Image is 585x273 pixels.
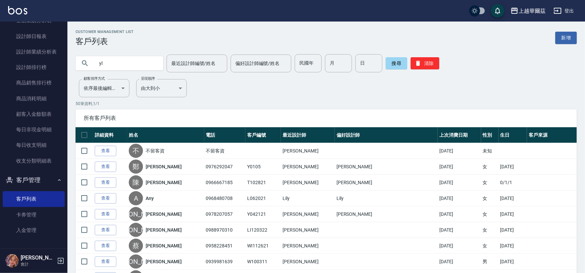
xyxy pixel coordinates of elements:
[146,179,181,186] a: [PERSON_NAME]
[95,209,116,219] a: 查看
[146,195,154,202] a: Any
[281,222,335,238] td: [PERSON_NAME]
[481,143,499,159] td: 未知
[438,175,481,191] td: [DATE]
[499,127,527,143] th: 生日
[245,175,281,191] td: T102821
[129,144,143,158] div: 不
[146,147,165,154] a: 不留客資
[281,206,335,222] td: [PERSON_NAME]
[204,254,246,270] td: 0939981639
[281,159,335,175] td: [PERSON_NAME]
[335,159,438,175] td: [PERSON_NAME]
[8,6,27,14] img: Logo
[76,37,134,46] h3: 客戶列表
[508,4,548,18] button: 上越華爾茲
[204,175,246,191] td: 0966667185
[129,191,143,205] div: A
[481,206,499,222] td: 女
[481,222,499,238] td: 女
[245,222,281,238] td: LI120322
[3,91,65,106] a: 商品消耗明細
[438,206,481,222] td: [DATE]
[281,238,335,254] td: [PERSON_NAME]
[481,254,499,270] td: 男
[95,162,116,172] a: 查看
[141,76,155,81] label: 呈現順序
[499,159,527,175] td: [DATE]
[551,5,577,17] button: 登出
[281,191,335,206] td: Lily
[411,57,439,69] button: 清除
[21,261,55,267] p: 會計
[5,254,19,268] img: Person
[245,206,281,222] td: Y042121
[438,191,481,206] td: [DATE]
[245,238,281,254] td: WI112621
[95,146,116,156] a: 查看
[481,191,499,206] td: 女
[204,238,246,254] td: 0958228451
[146,227,181,233] a: [PERSON_NAME]
[204,127,246,143] th: 電話
[481,127,499,143] th: 性別
[3,207,65,223] a: 卡券管理
[281,127,335,143] th: 最近設計師
[3,171,65,189] button: 客戶管理
[3,106,65,122] a: 顧客入金餘額表
[146,242,181,249] a: [PERSON_NAME]
[499,238,527,254] td: [DATE]
[438,143,481,159] td: [DATE]
[129,223,143,237] div: [PERSON_NAME]
[95,241,116,251] a: 查看
[281,175,335,191] td: [PERSON_NAME]
[3,44,65,60] a: 設計師業績分析表
[438,238,481,254] td: [DATE]
[129,160,143,174] div: 鄭
[84,115,569,122] span: 所有客戶列表
[438,222,481,238] td: [DATE]
[204,143,246,159] td: 不留客資
[499,191,527,206] td: [DATE]
[146,163,181,170] a: [PERSON_NAME]
[79,79,129,97] div: 依序最後編輯時間
[3,223,65,238] a: 入金管理
[527,127,577,143] th: 客戶來源
[245,127,281,143] th: 客戶編號
[129,239,143,253] div: 蔡
[499,175,527,191] td: 0/1/1
[519,7,546,15] div: 上越華爾茲
[481,175,499,191] td: 女
[3,137,65,153] a: 每日收支明細
[245,254,281,270] td: W100311
[3,122,65,137] a: 每日非現金明細
[499,254,527,270] td: [DATE]
[499,222,527,238] td: [DATE]
[76,30,134,34] h2: Customer Management List
[245,159,281,175] td: Y0105
[335,206,438,222] td: [PERSON_NAME]
[95,225,116,235] a: 查看
[281,143,335,159] td: [PERSON_NAME]
[95,193,116,204] a: 查看
[204,191,246,206] td: 0968480708
[146,211,181,217] a: [PERSON_NAME]
[136,79,187,97] div: 由大到小
[204,159,246,175] td: 0976292047
[3,191,65,207] a: 客戶列表
[129,175,143,190] div: 陳
[76,101,577,107] p: 50 筆資料, 1 / 1
[555,32,577,44] a: 新增
[21,254,55,261] h5: [PERSON_NAME]
[245,191,281,206] td: L062021
[281,254,335,270] td: [PERSON_NAME]
[127,127,204,143] th: 姓名
[3,29,65,44] a: 設計師日報表
[438,254,481,270] td: [DATE]
[335,191,438,206] td: Lily
[204,206,246,222] td: 0978207057
[94,54,158,72] input: 搜尋關鍵字
[3,153,65,169] a: 收支分類明細表
[386,57,407,69] button: 搜尋
[481,238,499,254] td: 女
